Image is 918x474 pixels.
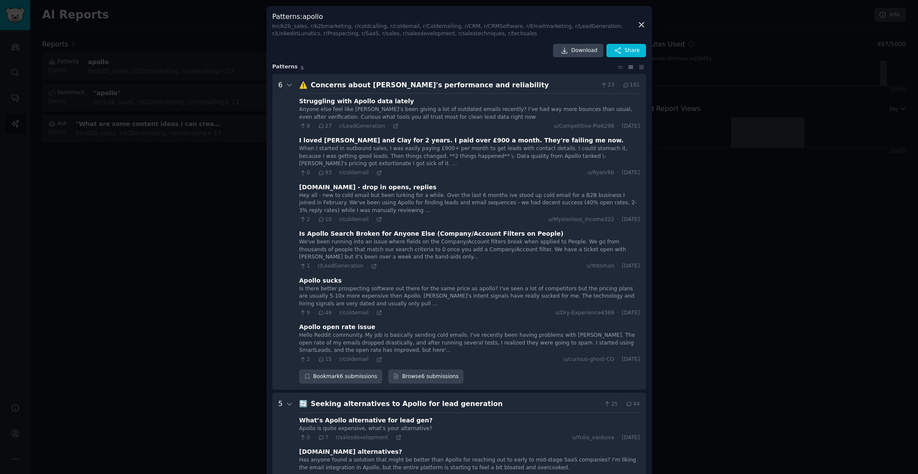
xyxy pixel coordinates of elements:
span: ⚠️ [299,81,308,89]
div: Hello Reddit community. My job is basically sending cold emails. I've recently been having proble... [299,332,640,354]
span: 46 [318,309,332,317]
div: What’s Apollo alternative for lead gen? [299,416,433,425]
span: · [313,123,314,129]
span: · [617,123,619,130]
span: · [331,434,333,440]
span: [DATE] [622,262,640,270]
span: 15 [318,356,332,363]
div: Bookmark 6 submissions [299,369,382,384]
span: · [388,123,389,129]
div: Concerns about [PERSON_NAME]'s performance and reliability [311,80,597,91]
span: · [617,216,619,224]
span: u/Competitive-Pie6298 [554,123,614,130]
span: 0 [299,169,310,177]
span: 🔄 [299,400,308,408]
div: Is there better prospecting software out there for the same price as apollo? I've seen a lot of c... [299,285,640,308]
span: u/Mysterious_Income322 [548,216,614,224]
span: [DATE] [622,123,640,130]
span: · [371,357,373,363]
span: 10 [318,216,332,224]
div: When I started in outbound sales, I was easily paying £900+ per month to get leads with contact d... [299,145,640,168]
span: · [617,356,619,363]
span: · [313,310,314,316]
span: · [335,170,336,176]
span: 2 [299,216,310,224]
button: Bookmark6 submissions [299,369,382,384]
div: Apollo is quite expensive, what’s your alternative? [299,425,640,433]
span: Pattern s [272,63,298,71]
span: 7 [318,434,328,442]
span: 2 [299,356,310,363]
span: u/Yotoman [586,262,614,270]
div: Is Apollo Search Broken for Anyone Else (Company/Account Filters on People) [299,229,563,238]
span: r/coldemail [339,310,368,316]
span: u/curious-ghost-CO [563,356,614,363]
span: · [617,309,619,317]
div: Struggling with Apollo data lately [299,97,414,106]
span: [DATE] [622,169,640,177]
span: · [618,81,619,89]
div: We've been running into an issue where fields on the Company/Account filters break when applied t... [299,238,640,261]
div: [DOMAIN_NAME] - drop in opens, replies [299,183,436,192]
span: · [313,434,314,440]
span: [DATE] [622,309,640,317]
span: · [617,169,619,177]
span: r/coldemail [339,216,368,222]
div: [DOMAIN_NAME] alternatives? [299,447,402,456]
div: Hey all - new to cold email but been lurking for a while. Over the last 6 months ive stood up col... [299,192,640,215]
span: 0 [299,434,310,442]
div: Anyone else feel like [PERSON_NAME]’s been giving a lot of outdated emails recently? I’ve had way... [299,106,640,121]
span: [DATE] [622,216,640,224]
div: Has anyone found a solution that might be better than Apollo for reaching out to early to mid-sta... [299,456,640,471]
span: 8 [299,123,310,130]
div: Apollo open rate issue [299,323,375,332]
a: Browse6 submissions [388,369,464,384]
div: Apollo sucks [299,276,342,285]
span: · [313,170,314,176]
span: · [313,263,314,269]
span: · [621,400,623,408]
span: 5 [301,65,304,71]
span: 44 [625,400,640,408]
span: r/coldemail [339,169,368,175]
span: 191 [622,81,640,89]
span: · [313,216,314,222]
span: Share [624,47,640,55]
span: 1 [299,262,310,270]
span: u/Yulia_vankuva [572,434,614,442]
span: r/LeadGeneration [318,263,364,269]
span: · [371,216,373,222]
span: [DATE] [622,356,640,363]
div: 6 [278,80,283,384]
span: 9 [299,309,310,317]
span: · [335,357,336,363]
span: · [335,123,336,129]
span: [DATE] [622,434,640,442]
div: I loved [PERSON_NAME] and Clay for 2 years. I paid over £900 a month. They're failing me now. [299,136,624,145]
span: 23 [600,81,615,89]
span: 25 [603,400,618,408]
span: · [617,262,619,270]
span: 93 [318,169,332,177]
h3: Patterns : apollo [272,12,637,38]
span: · [335,216,336,222]
span: · [313,357,314,363]
span: 27 [318,123,332,130]
button: Share [606,44,646,58]
span: r/salesdevelopment [336,434,388,440]
a: Download [553,44,603,58]
span: · [371,170,373,176]
div: Seeking alternatives to Apollo for lead generation [311,399,600,409]
span: · [367,263,368,269]
span: u/Ryanrkb [587,169,614,177]
span: r/LeadGeneration [339,123,385,129]
span: · [617,434,619,442]
span: · [391,434,393,440]
span: · [371,310,373,316]
span: · [335,310,336,316]
div: In r/b2b_sales, r/b2bmarketing, r/coldcalling, r/coldemail, r/Coldemailing, r/CRM, r/CRMSoftware,... [272,23,637,38]
span: u/Dry-Experience4369 [555,309,614,317]
span: Download [571,47,597,55]
span: r/coldemail [339,356,368,362]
